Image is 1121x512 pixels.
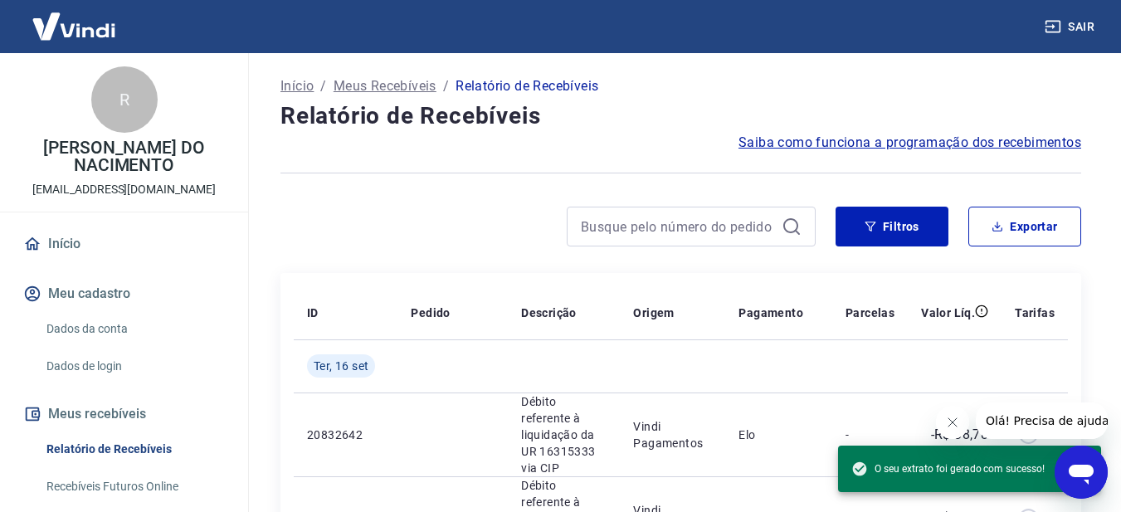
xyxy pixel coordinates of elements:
[521,393,607,476] p: Débito referente à liquidação da UR 16315333 via CIP
[968,207,1081,246] button: Exportar
[633,305,674,321] p: Origem
[456,76,598,96] p: Relatório de Recebíveis
[521,305,577,321] p: Descrição
[307,427,384,443] p: 20832642
[846,305,894,321] p: Parcelas
[40,470,228,504] a: Recebíveis Futuros Online
[320,76,326,96] p: /
[836,207,948,246] button: Filtros
[936,406,969,439] iframe: Fechar mensagem
[307,305,319,321] p: ID
[20,396,228,432] button: Meus recebíveis
[738,427,818,443] p: Elo
[738,133,1081,153] a: Saiba como funciona a programação dos recebimentos
[846,427,894,443] p: -
[314,358,368,374] span: Ter, 16 set
[91,66,158,133] div: R
[40,312,228,346] a: Dados da conta
[738,305,803,321] p: Pagamento
[1041,12,1101,42] button: Sair
[976,402,1108,439] iframe: Mensagem da empresa
[851,461,1045,477] span: O seu extrato foi gerado com sucesso!
[581,214,775,239] input: Busque pelo número do pedido
[40,349,228,383] a: Dados de login
[1015,305,1055,321] p: Tarifas
[10,12,139,25] span: Olá! Precisa de ajuda?
[931,425,989,445] p: -R$ 38,78
[20,1,128,51] img: Vindi
[40,432,228,466] a: Relatório de Recebíveis
[32,181,216,198] p: [EMAIL_ADDRESS][DOMAIN_NAME]
[334,76,436,96] a: Meus Recebíveis
[1055,446,1108,499] iframe: Botão para abrir a janela de mensagens
[13,139,235,174] p: [PERSON_NAME] DO NACIMENTO
[20,226,228,262] a: Início
[633,418,712,451] p: Vindi Pagamentos
[411,305,450,321] p: Pedido
[20,276,228,312] button: Meu cadastro
[443,76,449,96] p: /
[280,76,314,96] a: Início
[921,305,975,321] p: Valor Líq.
[280,100,1081,133] h4: Relatório de Recebíveis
